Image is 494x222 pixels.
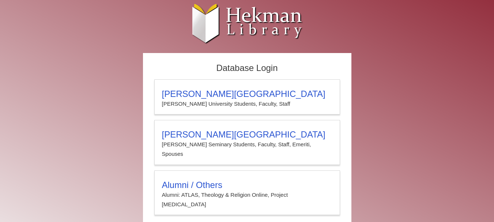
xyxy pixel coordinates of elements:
[162,180,332,210] summary: Alumni / OthersAlumni: ATLAS, Theology & Religion Online, Project [MEDICAL_DATA]
[162,99,332,109] p: [PERSON_NAME] University Students, Faculty, Staff
[162,180,332,190] h3: Alumni / Others
[162,89,332,99] h3: [PERSON_NAME][GEOGRAPHIC_DATA]
[154,120,340,165] a: [PERSON_NAME][GEOGRAPHIC_DATA][PERSON_NAME] Seminary Students, Faculty, Staff, Emeriti, Spouses
[162,140,332,159] p: [PERSON_NAME] Seminary Students, Faculty, Staff, Emeriti, Spouses
[154,79,340,114] a: [PERSON_NAME][GEOGRAPHIC_DATA][PERSON_NAME] University Students, Faculty, Staff
[151,61,344,76] h2: Database Login
[162,129,332,140] h3: [PERSON_NAME][GEOGRAPHIC_DATA]
[162,190,332,210] p: Alumni: ATLAS, Theology & Religion Online, Project [MEDICAL_DATA]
